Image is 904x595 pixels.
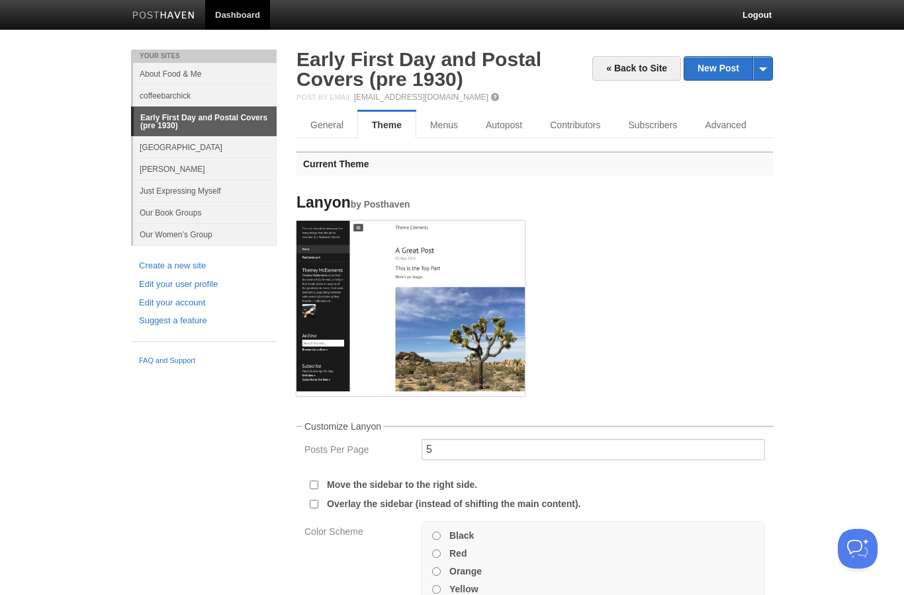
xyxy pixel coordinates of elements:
label: Black [449,531,474,540]
a: « Back to Site [592,56,681,81]
a: New Post [684,57,772,80]
small: by Posthaven [351,200,410,210]
legend: Customize Lanyon [302,422,383,431]
li: Your Sites [131,50,277,63]
a: [PERSON_NAME] [133,158,277,180]
a: FAQ and Support [139,355,269,367]
img: Posthaven-bar [132,11,195,21]
a: Contributors [536,112,614,138]
a: Early First Day and Postal Covers (pre 1930) [134,107,277,136]
label: Red [449,549,467,558]
img: Screenshot [296,221,525,392]
a: [EMAIL_ADDRESS][DOMAIN_NAME] [354,93,488,102]
a: Edit your user profile [139,278,269,292]
label: Move the sidebar to the right side. [327,480,477,489]
a: [GEOGRAPHIC_DATA] [133,136,277,158]
a: Menus [416,112,472,138]
label: Overlay the sidebar (instead of shifting the main content). [327,499,581,508]
span: Post by Email [296,93,351,101]
a: Advanced [691,112,760,138]
a: Suggest a feature [139,314,269,328]
a: About Food & Me [133,63,277,85]
label: Yellow [449,584,478,594]
a: General [296,112,357,138]
a: coffeebarchick [133,85,277,106]
a: Just Expressing Myself [133,180,277,202]
h3: Current Theme [296,151,773,176]
a: Theme [357,112,416,138]
a: Our Women’s Group [133,223,277,245]
a: Autopost [472,112,536,138]
a: Edit your account [139,296,269,310]
a: Our Book Groups [133,202,277,223]
a: Early First Day and Postal Covers (pre 1930) [296,48,541,90]
label: Posts Per Page [304,445,414,457]
iframe: Help Scout Beacon - Open [838,529,878,569]
h4: Lanyon [296,194,525,211]
label: Color Scheme [304,527,414,539]
label: Orange [449,567,482,576]
a: Create a new site [139,259,269,273]
a: Subscribers [615,112,692,138]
